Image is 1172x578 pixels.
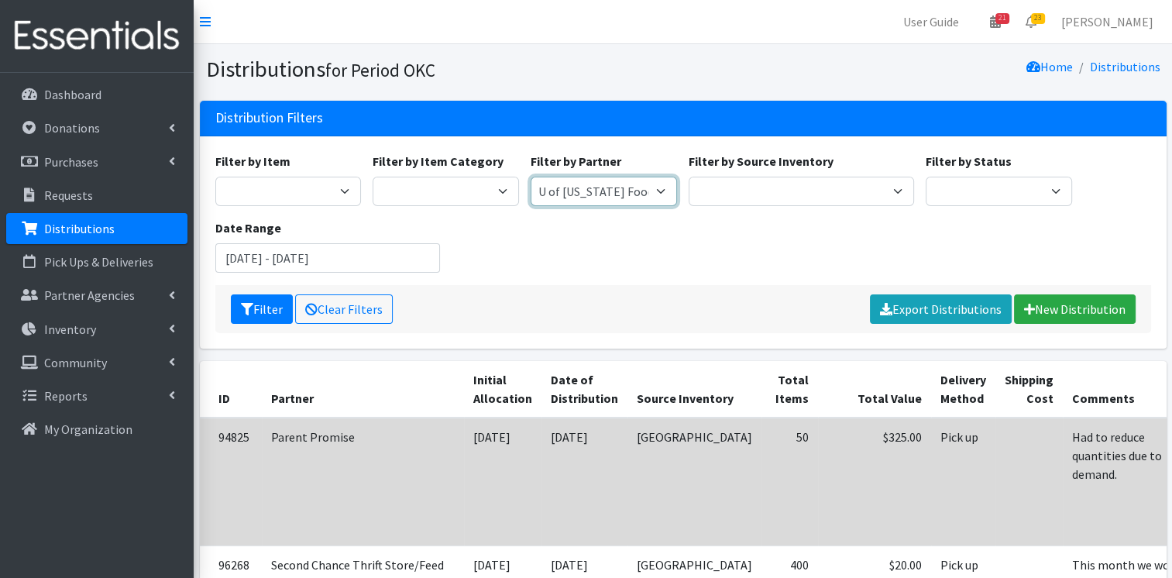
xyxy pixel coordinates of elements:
td: Parent Promise [262,418,464,546]
a: Pick Ups & Deliveries [6,246,187,277]
th: Total Items [761,361,818,418]
td: $325.00 [818,418,931,546]
label: Date Range [215,218,281,237]
th: Shipping Cost [995,361,1063,418]
td: 94825 [200,418,262,546]
p: Purchases [44,154,98,170]
a: Partner Agencies [6,280,187,311]
td: 50 [761,418,818,546]
a: Distributions [1090,59,1160,74]
a: New Distribution [1014,294,1136,324]
span: 21 [995,13,1009,24]
a: Distributions [6,213,187,244]
th: ID [200,361,262,418]
a: My Organization [6,414,187,445]
small: for Period OKC [325,59,435,81]
a: 21 [978,6,1013,37]
p: Partner Agencies [44,287,135,303]
td: Pick up [931,418,995,546]
th: Total Value [818,361,931,418]
a: [PERSON_NAME] [1049,6,1166,37]
p: My Organization [44,421,132,437]
th: Date of Distribution [541,361,627,418]
a: Export Distributions [870,294,1012,324]
p: Donations [44,120,100,136]
input: January 1, 2011 - December 31, 2011 [215,243,441,273]
p: Pick Ups & Deliveries [44,254,153,270]
a: Reports [6,380,187,411]
label: Filter by Item [215,152,290,170]
label: Filter by Source Inventory [689,152,833,170]
p: Dashboard [44,87,101,102]
td: [GEOGRAPHIC_DATA] [627,418,761,546]
p: Reports [44,388,88,404]
img: HumanEssentials [6,10,187,62]
p: Community [44,355,107,370]
a: Home [1026,59,1073,74]
a: Requests [6,180,187,211]
td: [DATE] [541,418,627,546]
p: Requests [44,188,93,203]
th: Source Inventory [627,361,761,418]
label: Filter by Status [926,152,1012,170]
a: User Guide [891,6,971,37]
button: Filter [231,294,293,324]
th: Initial Allocation [464,361,541,418]
th: Delivery Method [931,361,995,418]
a: Dashboard [6,79,187,110]
th: Partner [262,361,464,418]
td: [DATE] [464,418,541,546]
label: Filter by Partner [531,152,621,170]
h1: Distributions [206,56,678,83]
p: Distributions [44,221,115,236]
label: Filter by Item Category [373,152,504,170]
a: Donations [6,112,187,143]
a: Inventory [6,314,187,345]
a: 23 [1013,6,1049,37]
span: 23 [1031,13,1045,24]
a: Clear Filters [295,294,393,324]
a: Purchases [6,146,187,177]
p: Inventory [44,322,96,337]
h3: Distribution Filters [215,110,323,126]
a: Community [6,347,187,378]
